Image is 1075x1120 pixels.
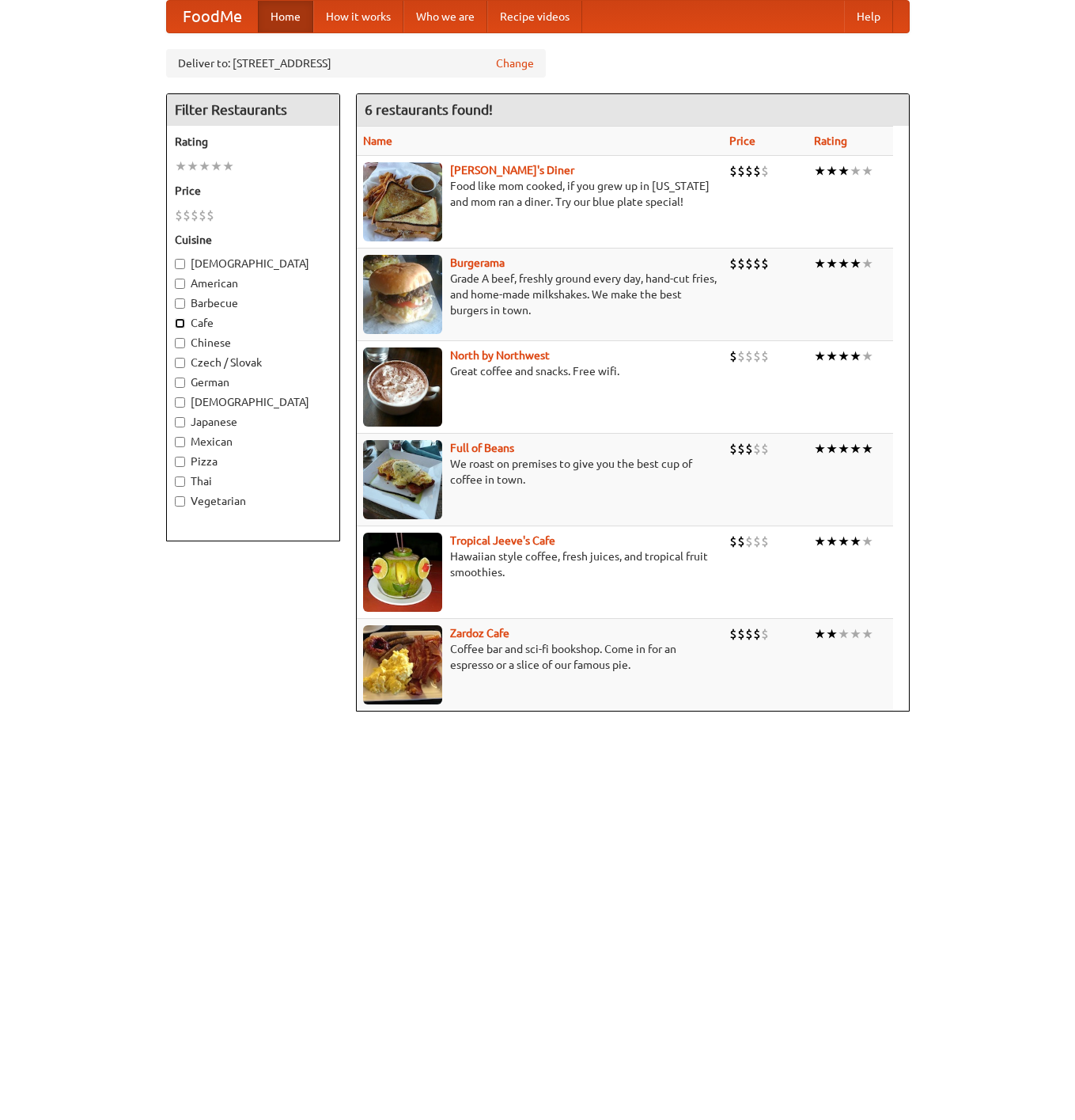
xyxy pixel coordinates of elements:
[814,440,826,457] li: ★
[175,134,331,150] h5: Rating
[487,1,582,32] a: Recipe videos
[175,397,185,408] input: [DEMOGRAPHIC_DATA]
[175,473,331,489] label: Thai
[450,442,514,454] a: Full of Beans
[850,162,861,180] li: ★
[838,440,850,457] li: ★
[737,347,745,365] li: $
[753,533,761,550] li: $
[206,207,214,224] li: $
[175,298,185,309] input: Barbecue
[363,255,442,334] img: burgerama.jpg
[363,178,717,210] p: Food like mom cooked, if you grew up in [US_STATE] and mom ran a diner. Try our blue plate special!
[175,434,331,450] label: Mexican
[826,440,838,457] li: ★
[363,363,717,379] p: Great coffee and snacks. Free wifi.
[450,534,555,547] a: Tropical Jeeve's Cafe
[175,295,331,311] label: Barbecue
[210,158,222,175] li: ★
[450,627,509,640] b: Zardoz Cafe
[745,625,753,643] li: $
[745,440,753,457] li: $
[191,207,199,224] li: $
[175,158,187,175] li: ★
[450,349,550,362] a: North by Northwest
[729,162,737,180] li: $
[175,378,185,388] input: German
[313,1,403,32] a: How it works
[761,162,769,180] li: $
[761,533,769,550] li: $
[175,207,183,224] li: $
[222,158,234,175] li: ★
[761,625,769,643] li: $
[175,315,331,331] label: Cafe
[814,347,826,365] li: ★
[838,625,850,643] li: ★
[729,135,755,147] a: Price
[753,625,761,643] li: $
[838,347,850,365] li: ★
[729,347,737,365] li: $
[826,533,838,550] li: ★
[175,355,331,370] label: Czech / Slovak
[363,271,717,318] p: Grade A beef, freshly ground every day, hand-cut fries, and home-made milkshakes. We make the bes...
[737,440,745,457] li: $
[850,255,861,272] li: ★
[175,259,185,269] input: [DEMOGRAPHIC_DATA]
[826,162,838,180] li: ★
[814,533,826,550] li: ★
[761,440,769,457] li: $
[187,158,199,175] li: ★
[861,347,873,365] li: ★
[861,625,873,643] li: ★
[737,533,745,550] li: $
[363,533,442,612] img: jeeves.jpg
[166,49,546,78] div: Deliver to: [STREET_ADDRESS]
[729,255,737,272] li: $
[850,533,861,550] li: ★
[175,183,331,199] h5: Price
[861,440,873,457] li: ★
[167,1,258,32] a: FoodMe
[175,457,185,467] input: Pizza
[861,533,873,550] li: ★
[175,275,331,291] label: American
[363,162,442,241] img: sallys.jpg
[167,94,339,126] h4: Filter Restaurants
[761,347,769,365] li: $
[175,358,185,368] input: Czech / Slovak
[861,162,873,180] li: ★
[737,162,745,180] li: $
[844,1,893,32] a: Help
[175,417,185,427] input: Japanese
[363,347,442,427] img: north.jpg
[363,549,717,580] p: Hawaiian style coffee, fresh juices, and tropical fruit smoothies.
[814,135,847,147] a: Rating
[861,255,873,272] li: ★
[838,255,850,272] li: ★
[753,440,761,457] li: $
[826,255,838,272] li: ★
[363,641,717,673] p: Coffee bar and sci-fi bookshop. Come in for an espresso or a slice of our famous pie.
[838,162,850,180] li: ★
[850,440,861,457] li: ★
[753,255,761,272] li: $
[175,338,185,348] input: Chinese
[826,347,838,365] li: ★
[175,335,331,351] label: Chinese
[737,625,745,643] li: $
[850,625,861,643] li: ★
[450,164,574,177] a: [PERSON_NAME]'s Diner
[814,162,826,180] li: ★
[175,496,185,507] input: Vegetarian
[175,493,331,509] label: Vegetarian
[175,437,185,447] input: Mexican
[753,347,761,365] li: $
[175,394,331,410] label: [DEMOGRAPHIC_DATA]
[175,256,331,271] label: [DEMOGRAPHIC_DATA]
